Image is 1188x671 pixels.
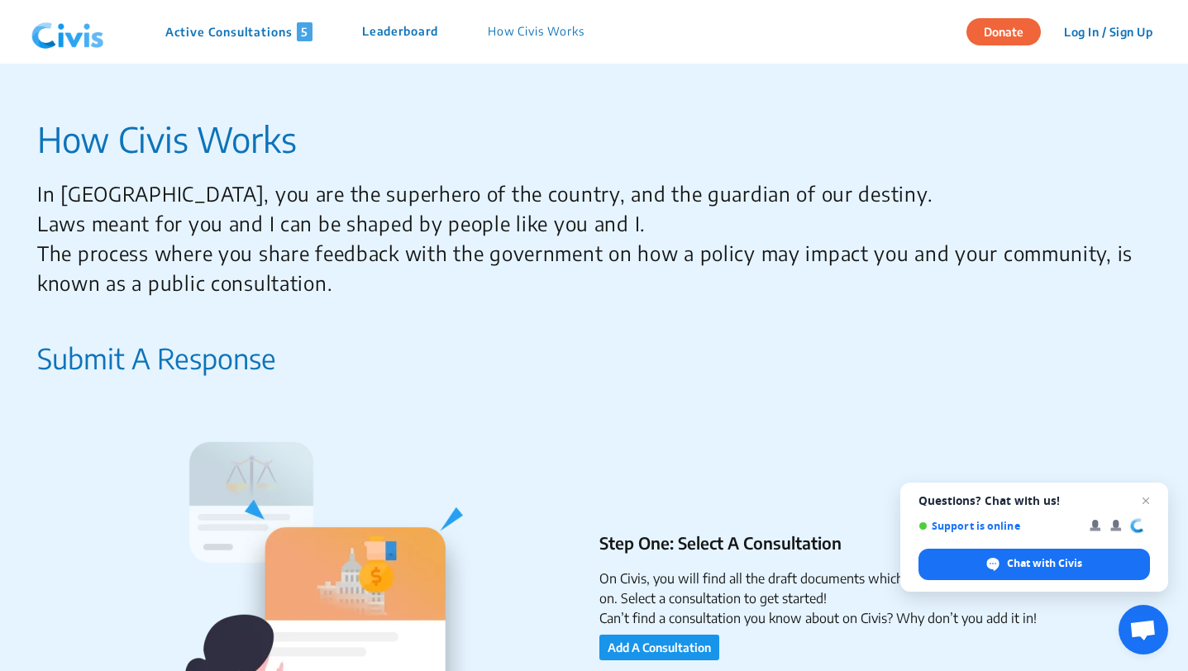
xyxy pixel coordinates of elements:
[1136,491,1156,511] span: Close chat
[1119,605,1168,654] div: Open chat
[1007,556,1082,571] span: Chat with Civis
[37,178,1138,297] p: In [GEOGRAPHIC_DATA], you are the superhero of the country, and the guardian of our destiny. Laws...
[599,531,1138,555] p: Step One: Select A Consultation
[599,635,719,660] button: Add A Consultation
[966,18,1041,45] button: Donate
[918,494,1150,507] span: Questions? Chat with us!
[966,22,1053,39] a: Donate
[297,22,313,41] span: 5
[918,549,1150,580] div: Chat with Civis
[37,337,276,379] p: Submit A Response
[599,569,1138,608] li: On Civis, you will find all the draft documents which the Government wants your feedback on. Sele...
[599,608,1138,628] li: Can’t find a consultation you know about on Civis? Why don’t you add it in!
[25,7,111,57] img: navlogo.png
[1053,19,1163,45] button: Log In / Sign Up
[362,22,438,41] p: Leaderboard
[37,113,1138,165] p: How Civis Works
[165,22,313,41] p: Active Consultations
[488,22,584,41] p: How Civis Works
[918,520,1078,532] span: Support is online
